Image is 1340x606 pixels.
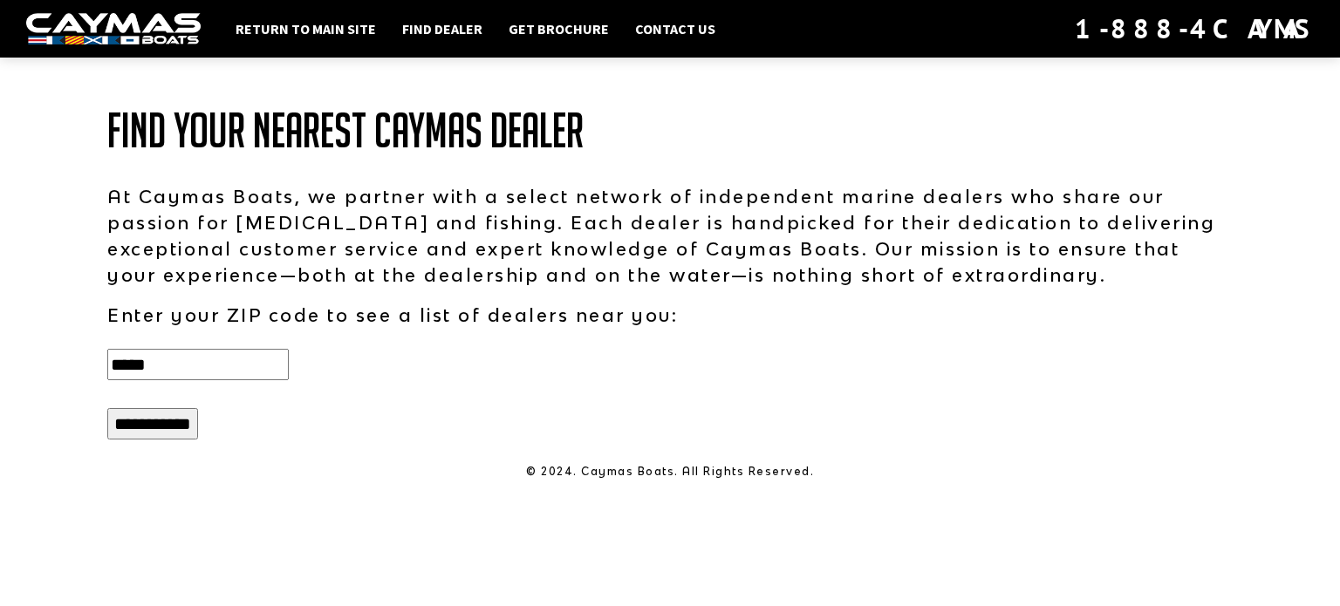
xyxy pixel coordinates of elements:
[626,17,724,40] a: Contact Us
[26,13,201,45] img: white-logo-c9c8dbefe5ff5ceceb0f0178aa75bf4bb51f6bca0971e226c86eb53dfe498488.png
[107,183,1233,288] p: At Caymas Boats, we partner with a select network of independent marine dealers who share our pas...
[393,17,491,40] a: Find Dealer
[107,302,1233,328] p: Enter your ZIP code to see a list of dealers near you:
[500,17,618,40] a: Get Brochure
[107,464,1233,480] p: © 2024. Caymas Boats. All Rights Reserved.
[1075,10,1314,48] div: 1-888-4CAYMAS
[227,17,385,40] a: Return to main site
[107,105,1233,157] h1: Find Your Nearest Caymas Dealer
